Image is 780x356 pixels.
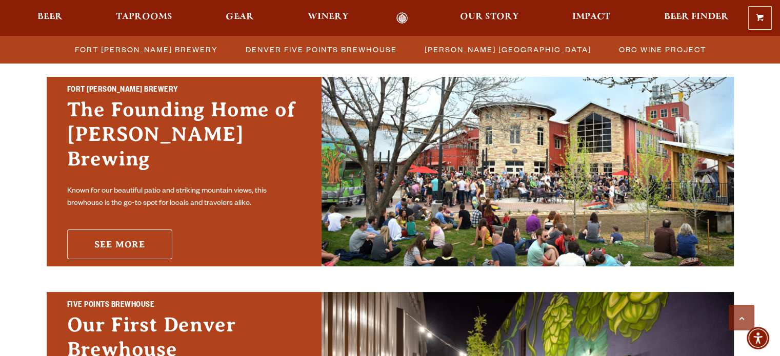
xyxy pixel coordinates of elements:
[67,299,301,312] h2: Five Points Brewhouse
[308,13,349,21] span: Winery
[729,305,754,330] a: Scroll to top
[67,185,301,210] p: Known for our beautiful patio and striking mountain views, this brewhouse is the go-to spot for l...
[246,42,397,57] span: Denver Five Points Brewhouse
[75,42,218,57] span: Fort [PERSON_NAME] Brewery
[116,13,172,21] span: Taprooms
[453,12,526,24] a: Our Story
[67,84,301,97] h2: Fort [PERSON_NAME] Brewery
[418,42,596,57] a: [PERSON_NAME] [GEOGRAPHIC_DATA]
[301,12,355,24] a: Winery
[239,42,402,57] a: Denver Five Points Brewhouse
[37,13,63,21] span: Beer
[619,42,706,57] span: OBC Wine Project
[69,42,223,57] a: Fort [PERSON_NAME] Brewery
[664,13,728,21] span: Beer Finder
[226,13,254,21] span: Gear
[566,12,617,24] a: Impact
[613,42,711,57] a: OBC Wine Project
[460,13,519,21] span: Our Story
[383,12,422,24] a: Odell Home
[657,12,735,24] a: Beer Finder
[572,13,610,21] span: Impact
[425,42,591,57] span: [PERSON_NAME] [GEOGRAPHIC_DATA]
[67,97,301,181] h3: The Founding Home of [PERSON_NAME] Brewing
[219,12,261,24] a: Gear
[31,12,69,24] a: Beer
[322,77,734,266] img: Fort Collins Brewery & Taproom'
[67,229,172,259] a: See More
[109,12,179,24] a: Taprooms
[747,327,769,349] div: Accessibility Menu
